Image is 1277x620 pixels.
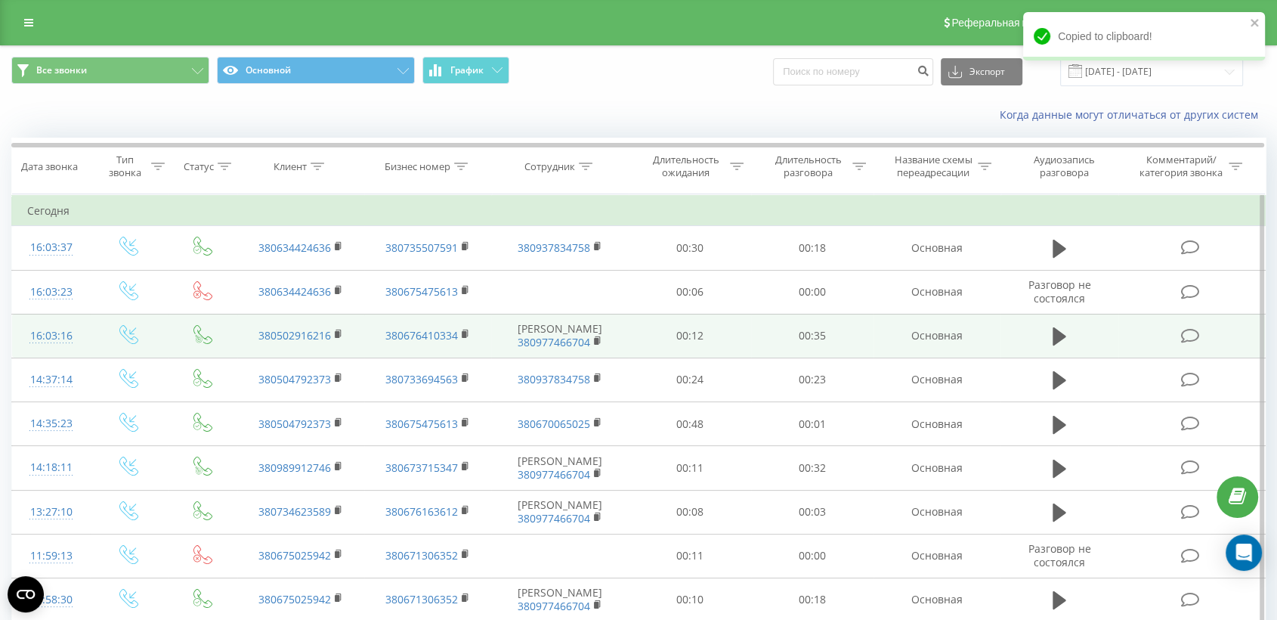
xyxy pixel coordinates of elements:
a: 380671306352 [385,592,458,606]
a: 380734623589 [258,504,331,519]
a: 380504792373 [258,372,331,386]
td: Основная [873,490,1000,534]
button: Все звонки [11,57,209,84]
span: Все звонки [36,64,87,76]
div: Клиент [274,160,307,173]
div: Сотрудник [524,160,575,173]
div: 14:35:23 [27,409,75,439]
td: 00:24 [629,358,751,401]
td: 00:32 [751,446,873,490]
div: 14:18:11 [27,453,75,482]
td: Основная [873,226,1000,270]
td: 00:23 [751,358,873,401]
button: close [1250,17,1260,31]
span: Реферальная программа [951,17,1075,29]
a: 380675025942 [258,548,331,563]
a: 380502916216 [258,328,331,343]
div: 16:03:16 [27,321,75,351]
td: 00:06 [629,270,751,314]
a: 380673715347 [385,460,458,475]
td: Основная [873,358,1000,401]
td: Основная [873,534,1000,578]
td: 00:30 [629,226,751,270]
a: 380977466704 [518,599,590,613]
a: 380989912746 [258,460,331,475]
td: Основная [873,270,1000,314]
span: График [450,65,484,76]
div: 16:03:23 [27,277,75,307]
div: Бизнес номер [385,160,450,173]
a: 380675475613 [385,417,458,431]
div: Copied to clipboard! [1023,12,1265,60]
a: 380676163612 [385,504,458,519]
td: Основная [873,314,1000,358]
div: Open Intercom Messenger [1226,535,1262,571]
div: Дата звонка [21,160,78,173]
a: Когда данные могут отличаться от других систем [1000,107,1266,122]
div: Длительность разговора [768,153,849,179]
a: 380977466704 [518,511,590,525]
div: 16:03:37 [27,233,75,262]
a: 380670065025 [518,417,590,431]
a: 380504792373 [258,417,331,431]
div: 11:59:13 [27,541,75,571]
td: 00:18 [751,226,873,270]
div: Статус [184,160,214,173]
a: 380634424636 [258,284,331,299]
button: Экспорт [941,58,1022,85]
a: 380634424636 [258,240,331,255]
a: 380671306352 [385,548,458,563]
div: Название схемы переадресации [893,153,974,179]
span: Разговор не состоялся [1028,277,1090,305]
button: Open CMP widget [8,576,44,612]
a: 380977466704 [518,335,590,349]
a: 380937834758 [518,240,590,255]
a: 380733694563 [385,372,458,386]
div: Тип звонка [104,153,147,179]
a: 380937834758 [518,372,590,386]
td: 00:35 [751,314,873,358]
a: 380675025942 [258,592,331,606]
div: Аудиозапись разговора [1016,153,1114,179]
div: Длительность ожидания [645,153,726,179]
td: 00:48 [629,402,751,446]
a: 380977466704 [518,467,590,482]
td: 00:08 [629,490,751,534]
td: 00:00 [751,534,873,578]
a: 380735507591 [385,240,458,255]
a: 380675475613 [385,284,458,299]
td: [PERSON_NAME] [491,490,628,534]
td: Основная [873,402,1000,446]
td: Сегодня [12,196,1266,226]
div: 11:58:30 [27,585,75,615]
td: [PERSON_NAME] [491,446,628,490]
div: Комментарий/категория звонка [1136,153,1225,179]
td: Основная [873,446,1000,490]
div: 13:27:10 [27,498,75,527]
td: 00:11 [629,534,751,578]
input: Поиск по номеру [773,58,933,85]
span: Разговор не состоялся [1028,541,1090,569]
td: 00:11 [629,446,751,490]
td: 00:00 [751,270,873,314]
td: 00:01 [751,402,873,446]
td: 00:03 [751,490,873,534]
button: Основной [217,57,415,84]
td: [PERSON_NAME] [491,314,628,358]
td: 00:12 [629,314,751,358]
div: 14:37:14 [27,365,75,395]
a: 380676410334 [385,328,458,343]
button: График [422,57,509,84]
